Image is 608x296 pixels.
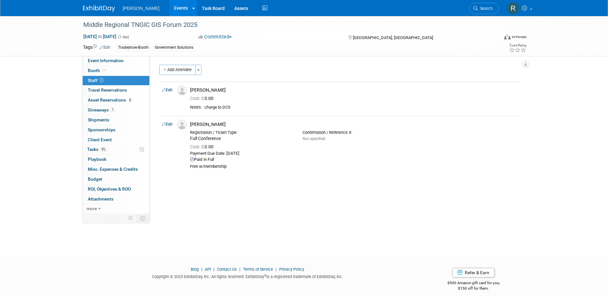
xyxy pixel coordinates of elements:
[83,135,149,145] a: Client Event
[190,105,202,110] div: Notes:
[191,267,199,272] a: Blog
[100,147,107,152] span: 0%
[88,68,107,73] span: Booth
[83,44,110,51] td: Tags
[83,56,149,66] a: Event Information
[88,167,138,172] span: Misc. Expenses & Credits
[88,177,102,182] span: Budget
[88,78,104,83] span: Staff
[303,136,325,141] span: Not specified
[88,117,109,122] span: Shipments
[83,95,149,105] a: Asset Reservations8
[190,121,518,127] div: [PERSON_NAME]
[88,196,113,201] span: Attachments
[196,34,234,40] button: Committed
[238,267,242,272] span: |
[88,157,106,162] span: Playbook
[88,127,115,132] span: Sponsorships
[190,130,293,135] div: Registration / Ticket Type:
[162,88,172,92] a: Edit
[87,147,107,152] span: Tasks
[177,86,187,95] img: Associate-Profile-5.png
[504,34,511,39] img: Format-Inperson.png
[83,165,149,174] a: Misc. Expenses & Credits
[83,115,149,125] a: Shipments
[264,274,266,277] sup: ®
[212,267,216,272] span: |
[461,33,527,43] div: Event Format
[190,136,293,142] div: Full Conference
[190,144,216,149] span: 0.00
[509,44,526,47] div: Event Rating
[99,78,104,83] span: 2
[190,157,518,162] div: Paid in Full
[87,206,97,211] span: more
[118,35,129,39] span: (1 day)
[88,137,112,142] span: Client Event
[83,66,149,76] a: Booth
[97,34,103,39] span: to
[81,19,489,31] div: Middle Regional TNGIC GIS Forum 2025
[205,267,211,272] a: API
[190,87,518,93] div: [PERSON_NAME]
[83,105,149,115] a: Giveaways1
[422,286,525,291] div: $150 off for them.
[103,69,106,72] i: Booth reservation complete
[110,107,115,112] span: 1
[88,87,127,93] span: Travel Reservations
[83,145,149,154] a: Tasks0%
[83,272,412,280] div: Copyright © 2025 ExhibitDay, Inc. All rights reserved. ExhibitDay is a registered trademark of Ex...
[88,97,132,103] span: Asset Reservations
[83,76,149,86] a: Staff2
[469,3,499,14] a: Search
[200,267,204,272] span: |
[128,98,132,103] span: 8
[190,151,518,156] div: Payment Due Date: [DATE]
[100,45,110,50] a: Edit
[116,44,151,51] div: Tradeshow-Booth
[512,35,527,39] div: In-Person
[190,144,204,149] span: Cost: $
[83,125,149,135] a: Sponsorships
[478,6,493,11] span: Search
[83,204,149,214] a: more
[88,186,131,192] span: ROI, Objectives & ROO
[190,164,518,169] div: Free w/membership
[204,105,518,110] div: charge to DCS
[190,96,216,101] span: 0.00
[83,175,149,184] a: Budget
[83,86,149,95] a: Travel Reservations
[422,276,525,291] div: $500 Amazon gift card for you,
[83,155,149,164] a: Playbook
[125,214,137,222] td: Personalize Event Tab Strip
[159,65,196,75] button: Add Attendee
[303,130,405,135] div: Confirmation / Reference #:
[507,2,519,14] img: Rebecca Deis
[83,5,115,12] img: ExhibitDay
[190,96,204,101] span: Cost: $
[162,122,172,127] a: Edit
[88,107,115,112] span: Giveaways
[83,194,149,204] a: Attachments
[153,44,195,51] div: Government Solutions
[353,35,433,40] span: [GEOGRAPHIC_DATA], [GEOGRAPHIC_DATA]
[136,214,149,222] td: Toggle Event Tabs
[177,120,187,129] img: Associate-Profile-5.png
[217,267,237,272] a: Contact Us
[123,6,160,11] span: [PERSON_NAME]
[274,267,278,272] span: |
[83,185,149,194] a: ROI, Objectives & ROO
[279,267,304,272] a: Privacy Policy
[83,34,117,39] span: [DATE] [DATE]
[243,267,273,272] a: Terms of Service
[88,58,124,63] span: Event Information
[452,268,495,277] a: Refer & Earn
